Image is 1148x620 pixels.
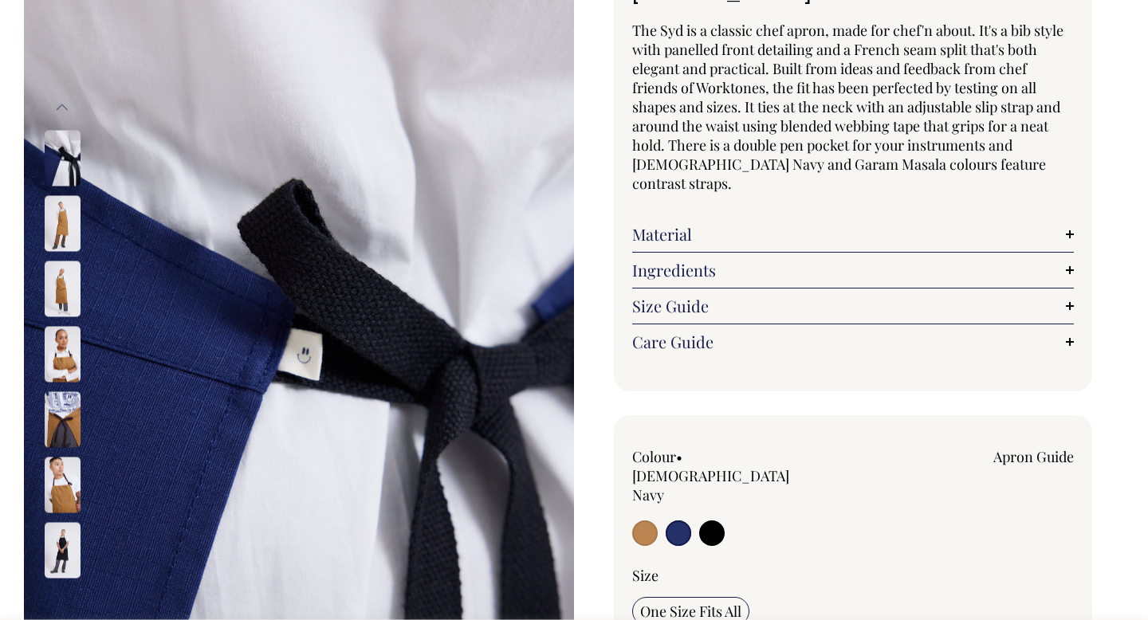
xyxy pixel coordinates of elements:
[632,261,1074,280] a: Ingredients
[45,326,81,382] img: garam-masala
[632,225,1074,244] a: Material
[45,130,81,186] img: french-navy
[632,332,1074,351] a: Care Guide
[50,90,74,126] button: Previous
[45,522,81,578] img: black
[632,447,809,504] div: Colour
[45,261,81,316] img: garam-masala
[45,195,81,251] img: garam-masala
[632,566,1074,585] div: Size
[45,391,81,447] img: garam-masala
[632,296,1074,316] a: Size Guide
[632,466,789,504] label: [DEMOGRAPHIC_DATA] Navy
[632,21,1063,193] span: The Syd is a classic chef apron, made for chef'n about. It's a bib style with panelled front deta...
[676,447,682,466] span: •
[50,583,74,618] button: Next
[993,447,1074,466] a: Apron Guide
[45,457,81,512] img: garam-masala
